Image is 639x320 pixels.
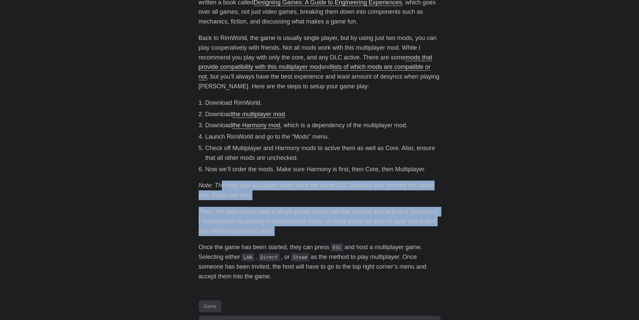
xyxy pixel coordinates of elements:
code: Steam [291,253,309,261]
li: Download . [205,109,441,119]
a: the Harmony mod [232,122,280,129]
p: Once the game has been started, they can press and host a multiplayer game. Selecting either , , ... [199,242,441,281]
li: Launch RimWorld and go to the “Mods” menu. [205,132,441,142]
li: Download , which is a dependency of the multiplayer mod. [205,121,441,130]
code: Direct [258,253,280,261]
p: Back to RimWorld, the game is usually single player, but by using just two mods, you can play coo... [199,33,441,91]
a: Game [199,300,222,312]
em: Note: The host and all players must have the same DLC enabled and ordered the same way, if you us... [199,182,433,198]
p: Then, the host should start a single player game with the desired scenario and characters. I reco... [199,207,441,236]
li: Now we’ll order the mods. Make sure Harmony is first, then Core, then Multiplayer. [205,165,441,174]
code: LAN [242,253,254,261]
code: ESC [331,243,343,252]
li: Download RimWorld. [205,98,441,108]
li: Check off Multiplayer and Harmony mods to active them as well as Core. Also, ensure that all othe... [205,143,441,163]
a: the multiplayer mod [232,111,285,118]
